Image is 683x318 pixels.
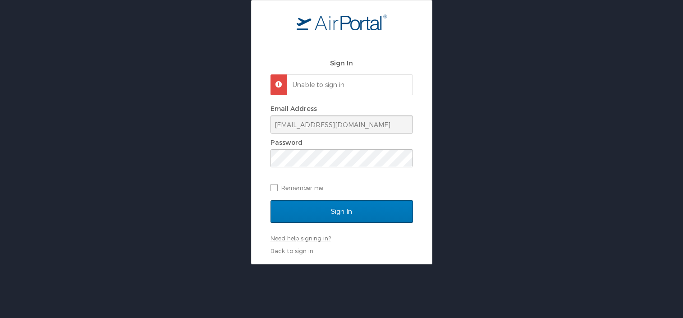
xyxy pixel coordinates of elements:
h2: Sign In [270,58,413,68]
a: Back to sign in [270,247,313,254]
label: Remember me [270,181,413,194]
label: Password [270,138,303,146]
p: Unable to sign in [293,80,404,89]
a: Need help signing in? [270,235,331,242]
input: Sign In [270,200,413,223]
img: logo [297,14,387,30]
label: Email Address [270,105,317,112]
